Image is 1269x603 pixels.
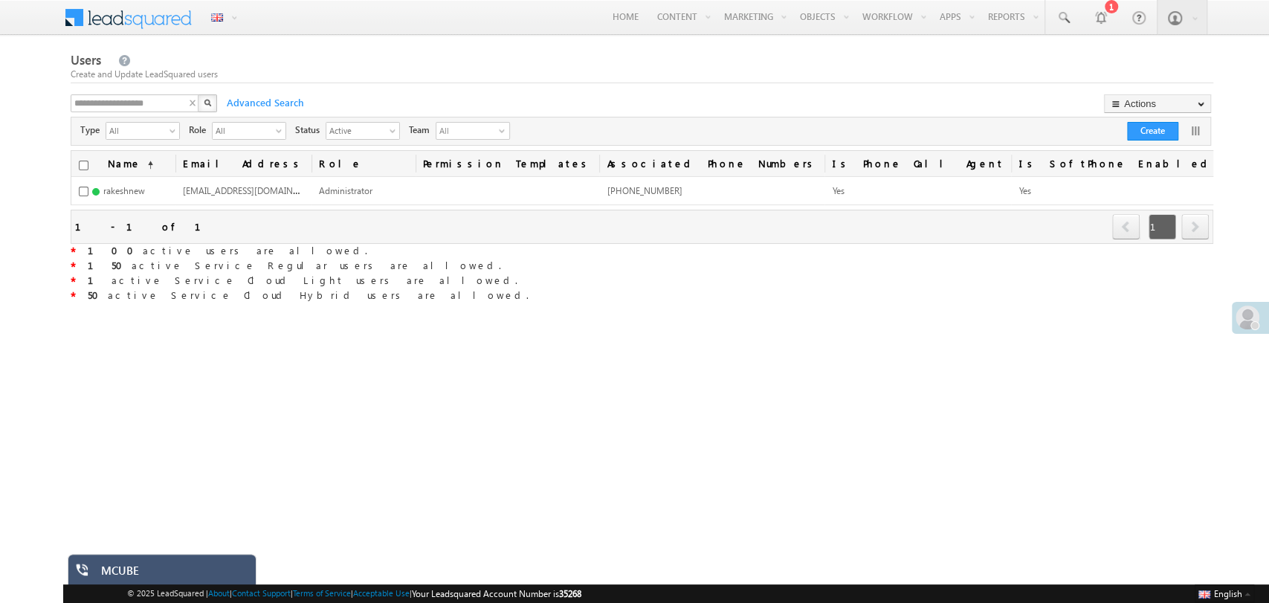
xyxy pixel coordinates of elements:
[1011,151,1219,176] a: Is SoftPhone Enabled
[416,151,599,176] span: Permission Templates
[1104,94,1211,113] button: Actions
[1181,216,1209,239] a: next
[71,51,101,68] span: Users
[1214,588,1242,599] span: English
[169,126,181,135] span: select
[103,185,145,196] span: rakeshnew
[353,588,410,598] a: Acceptable Use
[1018,185,1030,196] span: Yes
[100,151,161,176] a: Name
[232,588,291,598] a: Contact Support
[208,588,230,598] a: About
[319,185,372,196] span: Administrator
[175,151,311,176] a: Email Address
[75,218,219,235] div: 1 - 1 of 1
[293,588,351,598] a: Terms of Service
[409,123,436,137] span: Team
[1195,584,1254,602] button: English
[183,184,325,196] span: [EMAIL_ADDRESS][DOMAIN_NAME]
[295,123,326,137] span: Status
[219,96,309,109] span: Advanced Search
[80,123,106,137] span: Type
[189,123,212,137] span: Role
[204,99,211,106] img: Search
[88,244,143,257] strong: 100
[76,244,367,257] span: active users are allowed.
[88,288,108,301] strong: 50
[88,259,132,271] strong: 150
[88,274,112,286] strong: 1
[141,159,153,171] span: (sorted ascending)
[824,151,1011,176] a: Is Phone Call Agent
[76,274,517,286] span: active Service Cloud Light users are allowed.
[607,185,682,196] span: [PHONE_NUMBER]
[1181,214,1209,239] span: next
[412,588,581,599] span: Your Leadsquared Account Number is
[213,123,274,138] span: All
[390,126,401,135] span: select
[276,126,288,135] span: select
[326,123,387,138] span: Active
[76,259,501,271] span: active Service Regular users are allowed.
[1127,122,1178,141] button: Create
[71,68,1213,81] div: Create and Update LeadSquared users
[1112,216,1140,239] a: prev
[127,587,581,601] span: © 2025 LeadSquared | | | | |
[436,123,496,139] span: All
[311,151,416,176] a: Role
[76,288,529,301] span: active Service Cloud Hybrid users are allowed.
[1149,214,1176,239] span: 1
[101,564,245,584] div: MCUBE
[599,151,824,176] a: Associated Phone Numbers
[106,123,167,138] span: All
[1112,214,1140,239] span: prev
[832,185,844,196] span: Yes
[190,96,203,105] span: X
[559,588,581,599] span: 35268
